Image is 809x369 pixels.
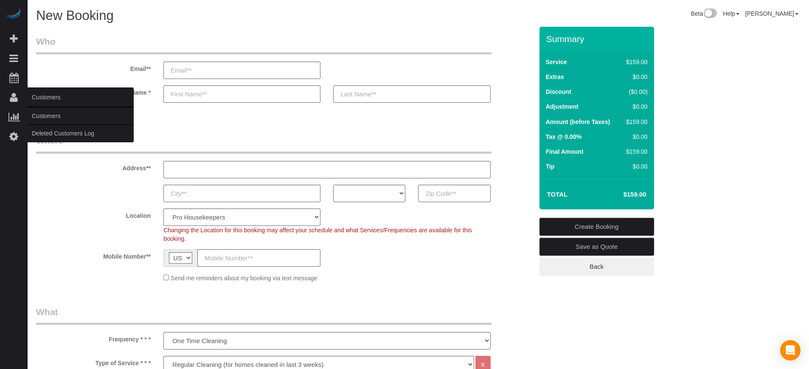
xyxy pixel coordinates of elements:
label: Final Amount [546,147,584,156]
h3: Summary [546,34,650,44]
label: Tax @ 0.00% [546,132,581,141]
label: Adjustment [546,102,579,111]
label: Tip [546,162,555,171]
legend: Where [36,135,492,154]
label: Type of Service * * * [30,356,157,367]
label: Frequency * * * [30,332,157,344]
div: $159.00 [623,58,647,66]
div: $0.00 [623,132,647,141]
a: Back [539,258,654,276]
div: ($0.00) [623,87,647,96]
a: Deleted Customers Log [28,125,134,142]
span: Customers [28,87,134,107]
span: Changing the Location for this booking may affect your schedule and what Services/Frequencies are... [163,227,472,242]
input: Mobile Number** [197,249,320,267]
img: New interface [703,8,717,20]
legend: Who [36,35,492,54]
legend: What [36,306,492,325]
h4: $159.00 [598,191,646,198]
div: $0.00 [623,162,647,171]
a: Customers [28,107,134,124]
label: Mobile Number** [30,249,157,261]
a: [PERSON_NAME] [745,10,798,17]
a: Save as Quote [539,238,654,256]
ul: Customers [28,107,134,142]
span: New Booking [36,8,114,23]
label: Service [546,58,567,66]
label: Name * [30,85,157,97]
div: $159.00 [623,147,647,156]
img: Automaid Logo [5,8,22,20]
label: Location [30,208,157,220]
label: Extras [546,73,564,81]
div: $0.00 [623,73,647,81]
a: Help [723,10,739,17]
label: Amount (before Taxes) [546,118,610,126]
input: Zip Code** [418,185,490,202]
a: Beta [691,10,717,17]
input: First Name** [163,85,320,103]
a: Create Booking [539,218,654,236]
label: Discount [546,87,571,96]
input: Last Name** [333,85,490,103]
span: Send me reminders about my booking via text message [171,275,317,282]
div: $159.00 [623,118,647,126]
div: $0.00 [623,102,647,111]
strong: Total [547,191,568,198]
div: Open Intercom Messenger [780,340,801,361]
